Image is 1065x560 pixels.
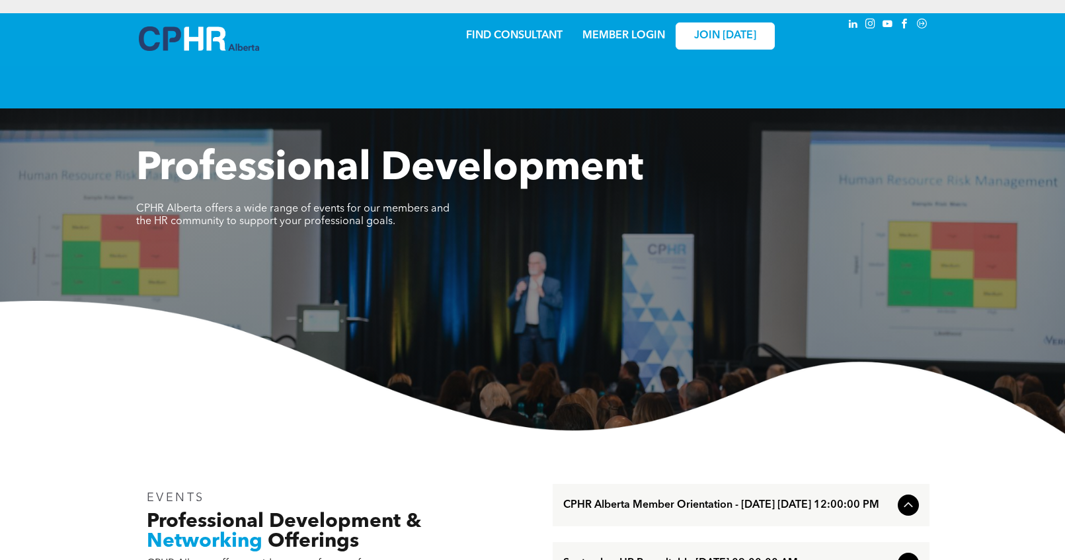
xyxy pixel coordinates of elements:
[147,512,421,532] span: Professional Development &
[563,499,892,512] span: CPHR Alberta Member Orientation - [DATE] [DATE] 12:00:00 PM
[147,532,262,551] span: Networking
[863,17,878,34] a: instagram
[846,17,861,34] a: linkedin
[898,17,912,34] a: facebook
[676,22,775,50] a: JOIN [DATE]
[694,30,756,42] span: JOIN [DATE]
[139,26,259,51] img: A blue and white logo for cp alberta
[136,149,643,189] span: Professional Development
[881,17,895,34] a: youtube
[466,30,563,41] a: FIND CONSULTANT
[915,17,929,34] a: Social network
[147,492,206,504] span: EVENTS
[582,30,665,41] a: MEMBER LOGIN
[136,204,450,227] span: CPHR Alberta offers a wide range of events for our members and the HR community to support your p...
[268,532,359,551] span: Offerings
